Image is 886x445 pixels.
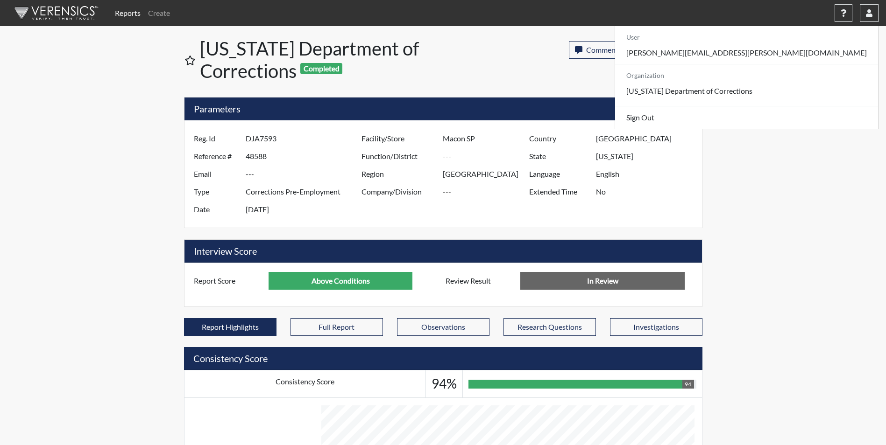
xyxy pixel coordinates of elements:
[443,183,532,201] input: ---
[503,318,596,336] button: Research Questions
[596,165,699,183] input: ---
[111,4,144,22] a: Reports
[439,272,521,290] label: Review Result
[246,165,364,183] input: ---
[246,201,364,218] input: ---
[615,30,878,45] h6: User
[291,318,383,336] button: Full Report
[187,147,246,165] label: Reference #
[187,165,246,183] label: Email
[443,147,532,165] input: ---
[354,130,443,147] label: Facility/Store
[187,272,269,290] label: Report Score
[187,130,246,147] label: Reg. Id
[144,4,174,22] a: Create
[397,318,489,336] button: Observations
[184,97,702,120] h5: Parameters
[246,147,364,165] input: ---
[522,147,596,165] label: State
[586,45,622,54] span: Comments
[184,318,276,336] button: Report Highlights
[246,130,364,147] input: ---
[354,147,443,165] label: Function/District
[682,380,694,389] div: 94
[569,41,639,59] button: Comments1
[443,165,532,183] input: ---
[269,272,412,290] input: ---
[522,165,596,183] label: Language
[187,201,246,218] label: Date
[596,130,699,147] input: ---
[200,37,444,82] h1: [US_STATE] Department of Corrections
[610,318,702,336] button: Investigations
[615,68,878,83] h6: Organization
[615,110,878,125] a: Sign Out
[184,347,702,370] h5: Consistency Score
[354,165,443,183] label: Region
[443,130,532,147] input: ---
[615,45,878,60] a: [PERSON_NAME][EMAIL_ADDRESS][PERSON_NAME][DOMAIN_NAME]
[187,183,246,201] label: Type
[184,370,426,398] td: Consistency Score
[596,147,699,165] input: ---
[520,272,685,290] input: No Decision
[615,83,878,98] p: [US_STATE] Department of Corrections
[354,183,443,201] label: Company/Division
[596,183,699,201] input: ---
[300,63,342,74] span: Completed
[432,376,457,392] h3: 94%
[246,183,364,201] input: ---
[522,130,596,147] label: Country
[522,183,596,201] label: Extended Time
[184,240,702,263] h5: Interview Score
